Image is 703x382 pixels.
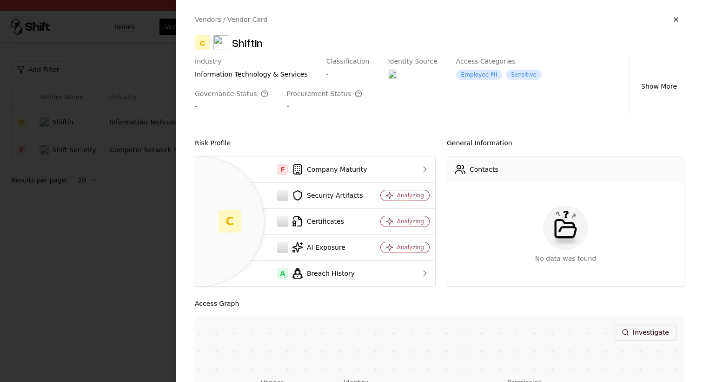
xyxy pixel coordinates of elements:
img: entra.microsoft.com [388,70,397,79]
div: - [195,102,268,111]
div: F [277,164,288,175]
div: AI Exposure [203,242,367,253]
div: Shiftin [232,35,263,50]
div: Procurement Status [287,90,363,98]
div: Classification [326,58,370,66]
div: Governance Status [195,90,268,98]
div: Employee PII [456,70,503,80]
div: Analyzing [397,192,424,199]
div: Access Categories [456,58,545,66]
div: Identity Source [388,58,437,66]
div: No data was found [535,254,596,263]
div: Contacts [470,165,498,174]
div: Company Maturity [203,164,367,175]
div: - [326,70,370,79]
div: Vendors / Vendor Card [195,15,267,24]
div: information technology & services [195,70,308,79]
div: Analyzing [397,218,424,225]
button: Show More [634,78,684,95]
button: Investigate [614,324,677,341]
div: - [287,102,363,111]
div: Analyzing [397,244,424,251]
div: C [219,210,241,233]
div: Industry [195,58,308,66]
div: Risk Profile [195,137,436,149]
div: General Information [447,137,684,149]
div: Sensitive [506,70,542,80]
div: Security Artifacts [203,190,367,201]
div: Breach History [203,268,367,279]
img: shiftin [213,35,228,50]
div: A [277,268,288,279]
div: C [195,35,210,50]
div: Certificates [203,216,367,227]
div: Access Graph [195,298,684,309]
